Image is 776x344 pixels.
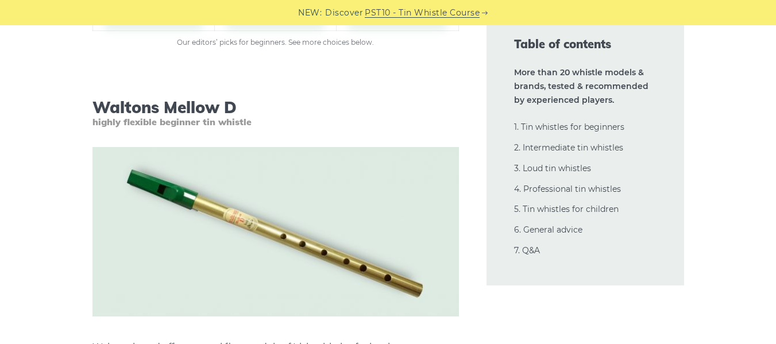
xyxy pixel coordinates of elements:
[365,6,480,20] a: PST10 - Tin Whistle Course
[92,147,459,316] img: Waltons Mellow D tin whistle
[514,204,619,214] a: 5. Tin whistles for children
[514,163,591,173] a: 3. Loud tin whistles
[92,117,459,127] span: highly flexible beginner tin whistle
[514,67,648,105] strong: More than 20 whistle models & brands, tested & recommended by experienced players.
[298,6,322,20] span: NEW:
[514,142,623,153] a: 2. Intermediate tin whistles
[514,245,540,256] a: 7. Q&A
[92,98,459,128] h3: Waltons Mellow D
[514,184,621,194] a: 4. Professional tin whistles
[92,37,459,48] figcaption: Our editors’ picks for beginners. See more choices below.
[514,36,657,52] span: Table of contents
[514,122,624,132] a: 1. Tin whistles for beginners
[325,6,363,20] span: Discover
[514,225,582,235] a: 6. General advice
